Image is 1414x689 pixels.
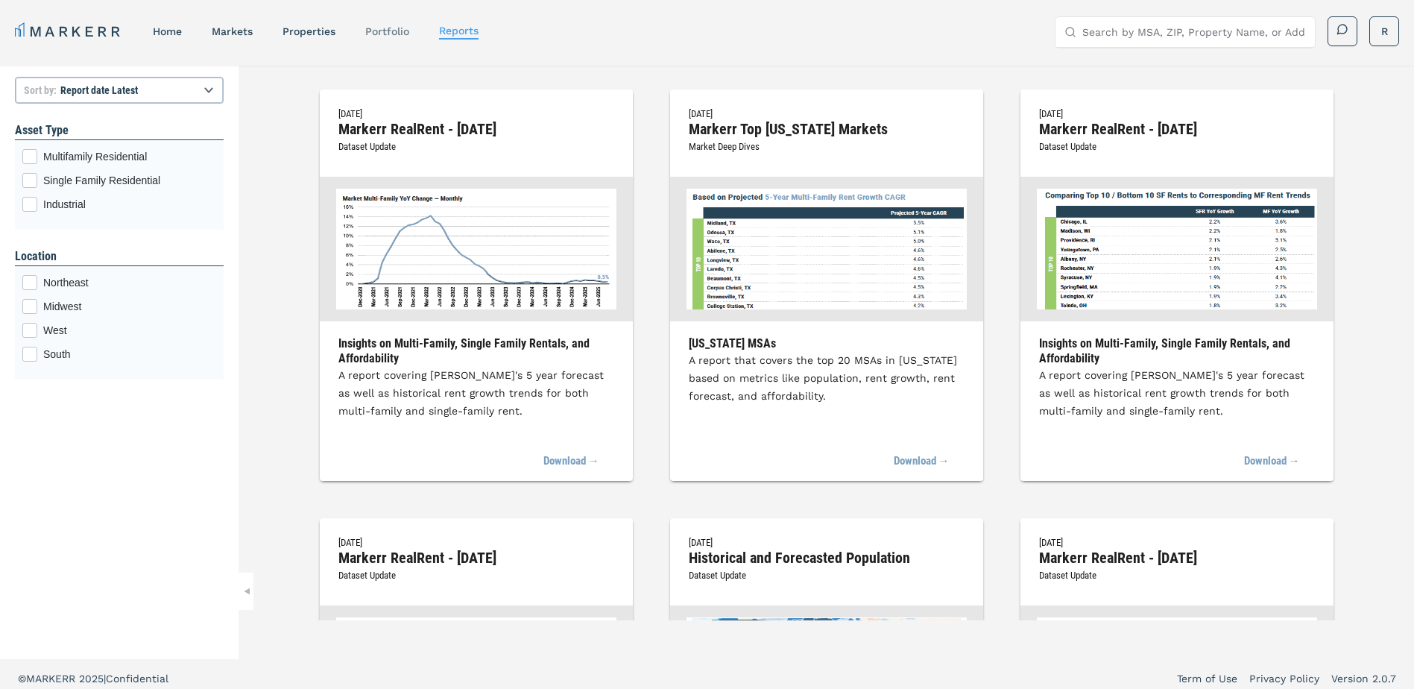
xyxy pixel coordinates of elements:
span: West [43,323,216,338]
span: Midwest [43,299,216,314]
span: Multifamily Residential [43,149,216,164]
span: A report covering [PERSON_NAME]'s 5 year forecast as well as historical rent growth trends for bo... [1039,369,1304,417]
a: Download → [543,445,599,478]
h3: Insights on Multi-Family, Single Family Rentals, and Affordability [1039,336,1315,366]
span: Northeast [43,275,216,290]
h1: Asset Type [15,122,224,139]
img: Markerr Top Texas Markets [687,189,967,309]
a: markets [212,25,253,37]
img: Markerr RealRent - July 2025 [1037,189,1317,309]
span: Dataset Update [338,141,396,152]
a: Term of Use [1177,671,1237,686]
span: [DATE] [338,537,362,548]
span: [DATE] [338,108,362,119]
a: Download → [1244,445,1300,478]
span: Confidential [106,673,168,685]
div: Northeast checkbox input [22,275,216,290]
h2: Historical and Forecasted Population [689,551,965,564]
span: [DATE] [1039,537,1063,548]
span: R [1381,24,1388,39]
span: © [18,673,26,685]
span: [DATE] [1039,108,1063,119]
h3: Insights on Multi-Family, Single Family Rentals, and Affordability [338,336,614,366]
span: A report that covers the top 20 MSAs in [US_STATE] based on metrics like population, rent growth,... [689,354,957,402]
div: West checkbox input [22,323,216,338]
input: Search by MSA, ZIP, Property Name, or Address [1082,17,1306,47]
a: home [153,25,182,37]
h2: Markerr RealRent - [DATE] [1039,551,1315,564]
a: Download → [894,445,950,478]
span: MARKERR [26,673,79,685]
span: 2025 | [79,673,106,685]
a: Portfolio [365,25,409,37]
a: properties [283,25,335,37]
span: Dataset Update [689,570,746,581]
span: Single Family Residential [43,173,216,188]
div: Industrial checkbox input [22,197,216,212]
h2: Markerr Top [US_STATE] Markets [689,122,965,136]
h1: Location [15,248,224,265]
span: [DATE] [689,108,713,119]
h2: Markerr RealRent - [DATE] [338,122,614,136]
span: Dataset Update [1039,570,1096,581]
span: Dataset Update [1039,141,1096,152]
span: Dataset Update [338,570,396,581]
span: South [43,347,216,362]
span: [DATE] [689,537,713,548]
a: Privacy Policy [1249,671,1319,686]
div: Single Family Residential checkbox input [22,173,216,188]
div: Multifamily Residential checkbox input [22,149,216,164]
select: Sort by: [15,77,224,104]
span: A report covering [PERSON_NAME]'s 5 year forecast as well as historical rent growth trends for bo... [338,369,604,417]
a: MARKERR [15,21,123,42]
button: R [1369,16,1399,46]
div: South checkbox input [22,347,216,362]
a: reports [439,25,479,37]
h3: [US_STATE] MSAs [689,336,965,351]
h2: Markerr RealRent - [DATE] [1039,122,1315,136]
img: Markerr RealRent - August 2025 [336,189,616,309]
a: Version 2.0.7 [1331,671,1396,686]
span: Market Deep Dives [689,141,760,152]
div: Midwest checkbox input [22,299,216,314]
span: Industrial [43,197,216,212]
h2: Markerr RealRent - [DATE] [338,551,614,564]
